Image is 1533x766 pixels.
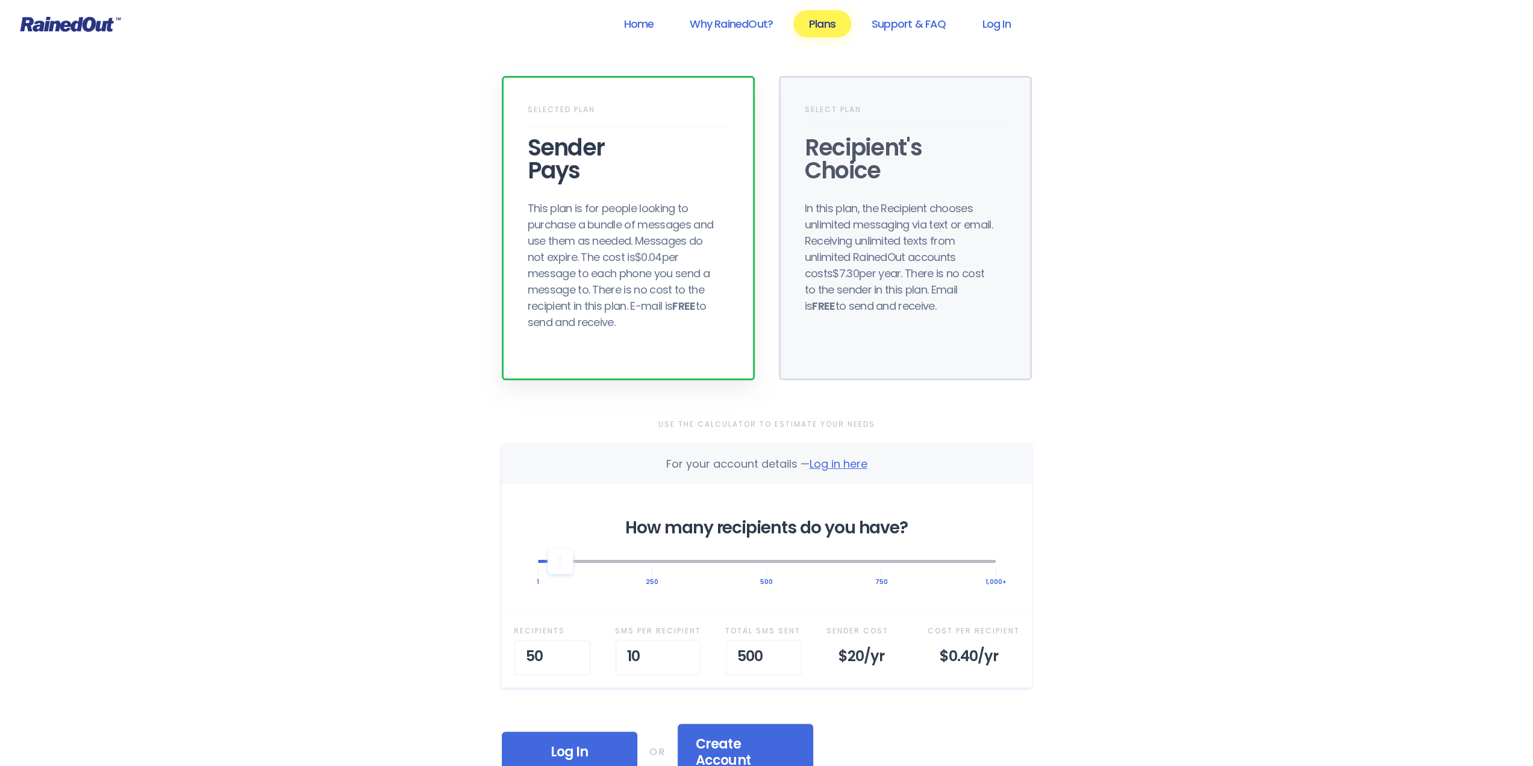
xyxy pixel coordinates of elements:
[672,298,695,313] b: FREE
[793,10,851,37] a: Plans
[812,298,835,313] b: FREE
[725,623,802,639] div: Total SMS Sent
[520,744,619,761] span: Log In
[826,639,904,676] div: $20 /yr
[674,10,788,37] a: Why RainedOut?
[928,639,1020,676] div: $0.40 /yr
[502,76,755,380] div: Selected PlanSenderPaysThis plan is for people looking to purchase a bundle of messages and use t...
[805,102,1006,127] div: Select Plan
[856,10,961,37] a: Support & FAQ
[779,76,1032,380] div: Select PlanRecipient'sChoiceIn this plan, the Recipient chooses unlimited messaging via text or e...
[805,136,1006,182] div: Recipient's Choice
[528,136,729,182] div: Sender Pays
[725,639,802,676] div: 500
[608,10,669,37] a: Home
[666,456,867,472] div: For your account details —
[528,102,729,127] div: Selected Plan
[538,520,996,536] div: How many recipients do you have?
[502,416,1032,432] div: Use the Calculator to Estimate Your Needs
[514,623,591,639] div: Recipient s
[928,623,1020,639] div: Cost Per Recipient
[826,623,904,639] div: Sender Cost
[514,639,591,676] div: 50
[615,639,701,676] div: 10
[528,200,720,330] div: This plan is for people looking to purchase a bundle of messages and use them as needed. Messages...
[966,10,1026,37] a: Log In
[805,200,998,314] div: In this plan, the Recipient chooses unlimited messaging via text or email. Receiving unlimited te...
[649,744,666,760] div: OR
[615,623,701,639] div: SMS per Recipient
[810,456,867,471] span: Log in here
